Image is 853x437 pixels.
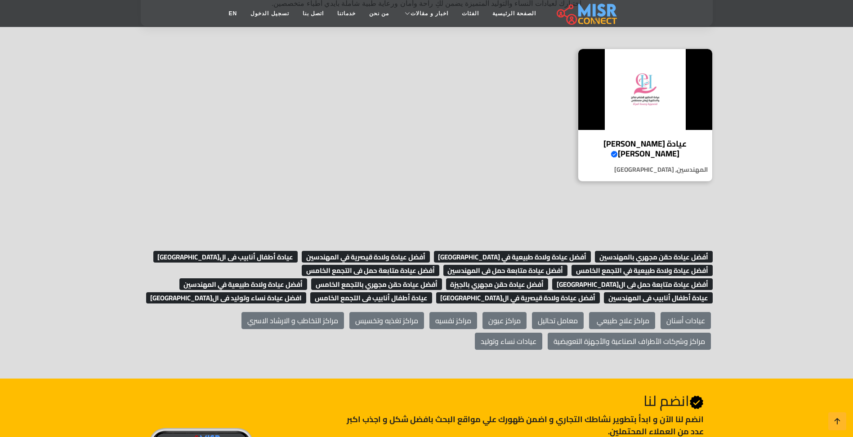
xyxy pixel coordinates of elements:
a: خدماتنا [330,5,362,22]
a: أفضل عيادة حقن مجهري بالمهندسين [593,250,713,263]
a: أفضل عيادة ولادة طبيعية في المهندسين [177,277,308,291]
a: عيادة أطفال أنابيب فى ال[GEOGRAPHIC_DATA] [151,250,298,263]
p: المهندسين, [GEOGRAPHIC_DATA] [578,165,712,174]
span: اخبار و مقالات [411,9,448,18]
span: أفضل عيادة ولادة طبيعية في [GEOGRAPHIC_DATA] [434,251,591,263]
a: مراكز تغذيه وتخسيس [349,312,424,329]
a: تسجيل الدخول [244,5,295,22]
span: أفضل عيادة ولادة قيصرية في المهندسين [302,251,430,263]
span: أفضل عيادة ولادة طبيعية في التجمع الخامس [572,265,713,276]
img: main.misr_connect [557,2,617,25]
a: أفضل عيادة ولادة قيصرية في المهندسين [299,250,430,263]
svg: Verified account [689,395,704,410]
a: معامل تحاليل [532,312,584,329]
a: الصفحة الرئيسية [486,5,543,22]
a: مراكز نفسيه [429,312,477,329]
a: اخبار و مقالات [396,5,455,22]
span: أفضل عيادة ولادة طبيعية في المهندسين [179,278,308,290]
a: أفضل عيادة ولادة قيصرية في ال[GEOGRAPHIC_DATA] [434,291,600,304]
span: أفضل عيادة حقن مجهري بالمهندسين [595,251,713,263]
a: أفضل عيادة ولادة طبيعية في التجمع الخامس [569,263,713,277]
a: من نحن [362,5,396,22]
span: أفضل عيادة متابعة حمل فى ال[GEOGRAPHIC_DATA] [552,278,713,290]
svg: Verified account [611,151,618,158]
a: عيادة الدكتور هشام صالح والدكتورة إيمان مصطفى عيادة [PERSON_NAME] [PERSON_NAME] المهندسين, [GEOGR... [572,49,718,182]
a: أفضل عيادة متابعة حمل فى المهندسين [441,263,568,277]
span: أفضل عيادة ولادة قيصرية في ال[GEOGRAPHIC_DATA] [436,292,600,304]
a: عيادة أطفال أنابيب فى التجمع الخامس [308,291,432,304]
a: مراكز عيون [482,312,527,329]
span: عيادة أطفال أنابيب فى ال[GEOGRAPHIC_DATA] [153,251,298,263]
img: عيادة الدكتور هشام صالح والدكتورة إيمان مصطفى [578,49,712,130]
span: أفضل عيادة متابعة حمل فى التجمع الخامس [302,265,439,276]
span: أفضل عيادة حقن مجهري بالجيزة [446,278,549,290]
a: مراكز وشركات الأطراف الصناعية والأجهزة التعويضية [548,333,711,350]
a: أفضل عيادة حقن مجهري بالجيزة [444,277,549,291]
a: عيادة أطفال أنابيب فى المهندسين [602,291,713,304]
a: أفضل عيادة متابعة حمل فى ال[GEOGRAPHIC_DATA] [550,277,713,291]
span: أفضل عيادة حقن مجهري بالتجمع الخامس [311,278,442,290]
a: الفئات [455,5,486,22]
span: عيادة أطفال أنابيب فى المهندسين [604,292,713,304]
a: مراكز علاج طبيعي ‎ [589,312,655,329]
a: مراكز التخاطب و الارشاد الاسري [241,312,344,329]
a: أفضل عيادة متابعة حمل فى التجمع الخامس [299,263,439,277]
span: أفضل عيادة متابعة حمل فى المهندسين [443,265,568,276]
h4: عيادة [PERSON_NAME] [PERSON_NAME] [585,139,706,158]
a: افضل عيادة نساء وتوليد فى ال[GEOGRAPHIC_DATA] [144,291,307,304]
a: اتصل بنا [296,5,330,22]
span: افضل عيادة نساء وتوليد فى ال[GEOGRAPHIC_DATA] [146,292,307,304]
span: عيادة أطفال أنابيب فى التجمع الخامس [310,292,432,304]
a: عيادات نساء وتوليد [475,333,542,350]
h2: انضم لنا [338,392,703,410]
a: أفضل عيادة حقن مجهري بالتجمع الخامس [309,277,442,291]
a: أفضل عيادة ولادة طبيعية في [GEOGRAPHIC_DATA] [432,250,591,263]
a: EN [222,5,244,22]
a: عيادات أسنان [661,312,711,329]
